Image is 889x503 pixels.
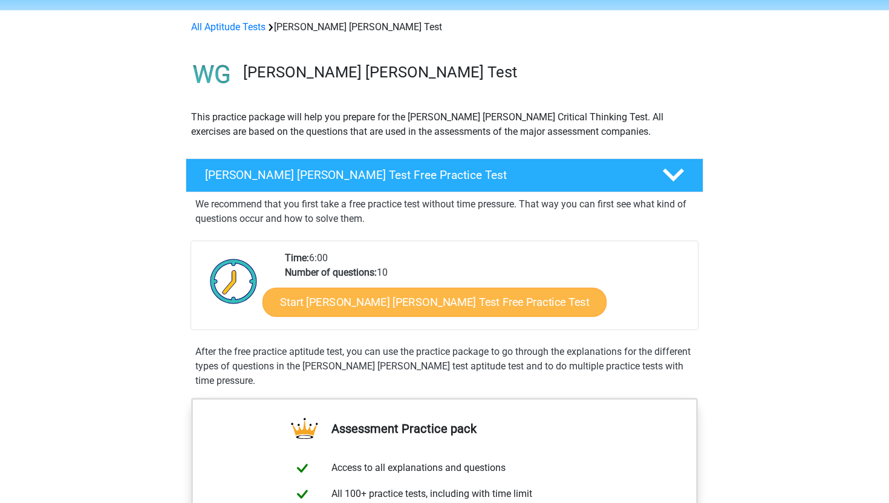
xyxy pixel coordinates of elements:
[195,197,694,226] p: We recommend that you first take a free practice test without time pressure. That way you can fir...
[191,21,265,33] a: All Aptitude Tests
[285,252,309,264] b: Time:
[205,168,643,182] h4: [PERSON_NAME] [PERSON_NAME] Test Free Practice Test
[285,267,377,278] b: Number of questions:
[262,288,607,317] a: Start [PERSON_NAME] [PERSON_NAME] Test Free Practice Test
[243,63,694,82] h3: [PERSON_NAME] [PERSON_NAME] Test
[190,345,698,388] div: After the free practice aptitude test, you can use the practice package to go through the explana...
[276,251,697,329] div: 6:00 10
[186,49,238,100] img: watson glaser test
[186,20,703,34] div: [PERSON_NAME] [PERSON_NAME] Test
[203,251,264,311] img: Clock
[181,158,708,192] a: [PERSON_NAME] [PERSON_NAME] Test Free Practice Test
[191,110,698,139] p: This practice package will help you prepare for the [PERSON_NAME] [PERSON_NAME] Critical Thinking...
